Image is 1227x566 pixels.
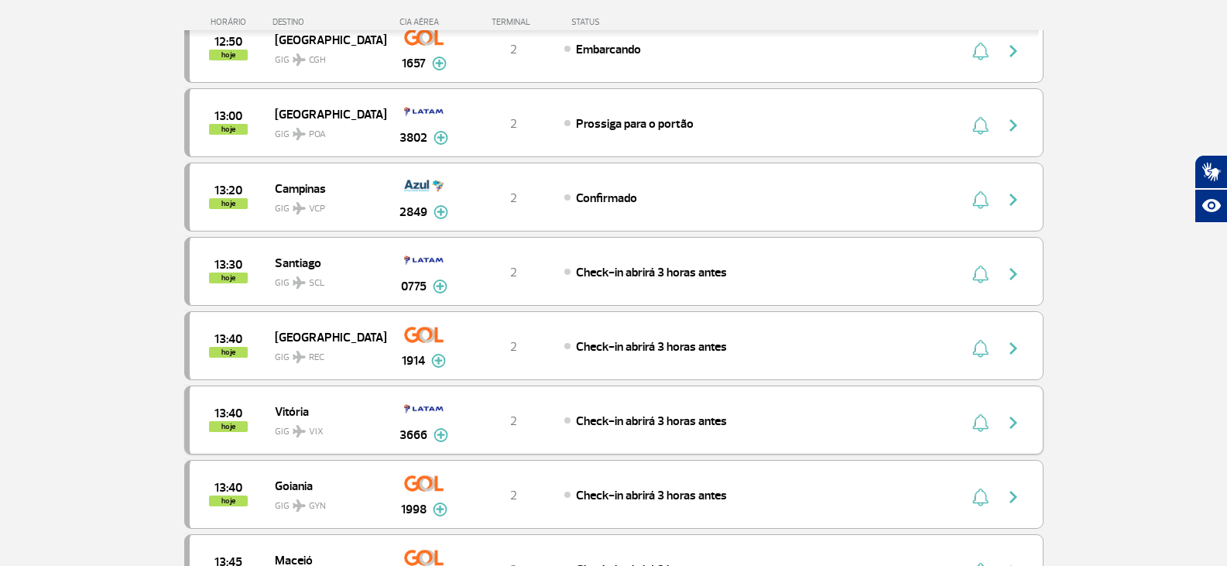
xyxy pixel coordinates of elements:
[275,194,374,216] span: GIG
[402,352,425,370] span: 1914
[576,413,727,429] span: Check-in abrirá 3 horas antes
[214,408,242,419] span: 2025-09-27 13:40:00
[463,17,564,27] div: TERMINAL
[209,50,248,60] span: hoje
[275,29,374,50] span: [GEOGRAPHIC_DATA]
[433,503,447,516] img: mais-info-painel-voo.svg
[1004,116,1023,135] img: seta-direita-painel-voo.svg
[275,252,374,273] span: Santiago
[576,116,694,132] span: Prossiga para o portão
[432,57,447,70] img: mais-info-painel-voo.svg
[399,203,427,221] span: 2849
[401,500,427,519] span: 1998
[293,425,306,437] img: destiny_airplane.svg
[209,496,248,506] span: hoje
[1004,42,1023,60] img: seta-direita-painel-voo.svg
[275,104,374,124] span: [GEOGRAPHIC_DATA]
[275,491,374,513] span: GIG
[293,351,306,363] img: destiny_airplane.svg
[209,421,248,432] span: hoje
[972,42,989,60] img: sino-painel-voo.svg
[293,128,306,140] img: destiny_airplane.svg
[1004,488,1023,506] img: seta-direita-painel-voo.svg
[209,124,248,135] span: hoje
[272,17,386,27] div: DESTINO
[972,265,989,283] img: sino-painel-voo.svg
[275,475,374,496] span: Goiania
[214,111,242,122] span: 2025-09-27 13:00:00
[401,277,427,296] span: 0775
[1004,413,1023,432] img: seta-direita-painel-voo.svg
[434,131,448,145] img: mais-info-painel-voo.svg
[1004,190,1023,209] img: seta-direita-painel-voo.svg
[275,178,374,198] span: Campinas
[431,354,446,368] img: mais-info-painel-voo.svg
[386,17,463,27] div: CIA AÉREA
[433,280,447,293] img: mais-info-painel-voo.svg
[510,413,517,429] span: 2
[214,185,242,196] span: 2025-09-27 13:20:00
[510,339,517,355] span: 2
[399,129,427,147] span: 3802
[189,17,273,27] div: HORÁRIO
[564,17,690,27] div: STATUS
[309,425,324,439] span: VIX
[434,428,448,442] img: mais-info-painel-voo.svg
[214,259,242,270] span: 2025-09-27 13:30:00
[576,265,727,280] span: Check-in abrirá 3 horas antes
[214,482,242,493] span: 2025-09-27 13:40:00
[576,339,727,355] span: Check-in abrirá 3 horas antes
[293,276,306,289] img: destiny_airplane.svg
[293,53,306,66] img: destiny_airplane.svg
[275,417,374,439] span: GIG
[1194,155,1227,223] div: Plugin de acessibilidade da Hand Talk.
[576,488,727,503] span: Check-in abrirá 3 horas antes
[209,347,248,358] span: hoje
[399,426,427,444] span: 3666
[275,45,374,67] span: GIG
[1004,339,1023,358] img: seta-direita-painel-voo.svg
[275,327,374,347] span: [GEOGRAPHIC_DATA]
[275,342,374,365] span: GIG
[309,53,326,67] span: CGH
[972,190,989,209] img: sino-painel-voo.svg
[576,42,641,57] span: Embarcando
[293,499,306,512] img: destiny_airplane.svg
[972,339,989,358] img: sino-painel-voo.svg
[1004,265,1023,283] img: seta-direita-painel-voo.svg
[1194,189,1227,223] button: Abrir recursos assistivos.
[275,401,374,421] span: Vitória
[275,268,374,290] span: GIG
[214,334,242,345] span: 2025-09-27 13:40:00
[434,205,448,219] img: mais-info-painel-voo.svg
[293,202,306,214] img: destiny_airplane.svg
[209,198,248,209] span: hoje
[972,116,989,135] img: sino-painel-voo.svg
[510,116,517,132] span: 2
[576,190,637,206] span: Confirmado
[309,499,326,513] span: GYN
[972,413,989,432] img: sino-painel-voo.svg
[275,119,374,142] span: GIG
[510,265,517,280] span: 2
[209,273,248,283] span: hoje
[309,276,324,290] span: SCL
[402,54,426,73] span: 1657
[510,190,517,206] span: 2
[309,202,325,216] span: VCP
[214,36,242,47] span: 2025-09-27 12:50:00
[510,488,517,503] span: 2
[309,351,324,365] span: REC
[972,488,989,506] img: sino-painel-voo.svg
[309,128,326,142] span: POA
[510,42,517,57] span: 2
[1194,155,1227,189] button: Abrir tradutor de língua de sinais.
